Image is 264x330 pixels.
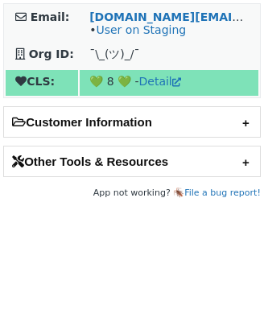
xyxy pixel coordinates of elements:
[29,47,74,60] strong: Org ID:
[89,47,139,60] span: ¯\_(ツ)_/¯
[4,107,260,137] h2: Customer Information
[15,75,55,88] strong: CLS:
[4,146,260,176] h2: Other Tools & Resources
[184,188,261,198] a: File a bug report!
[31,10,70,23] strong: Email:
[80,70,258,96] td: 💚 8 💚 -
[89,23,186,36] span: •
[139,75,181,88] a: Detail
[3,185,261,201] footer: App not working? 🪳
[96,23,186,36] a: User on Staging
